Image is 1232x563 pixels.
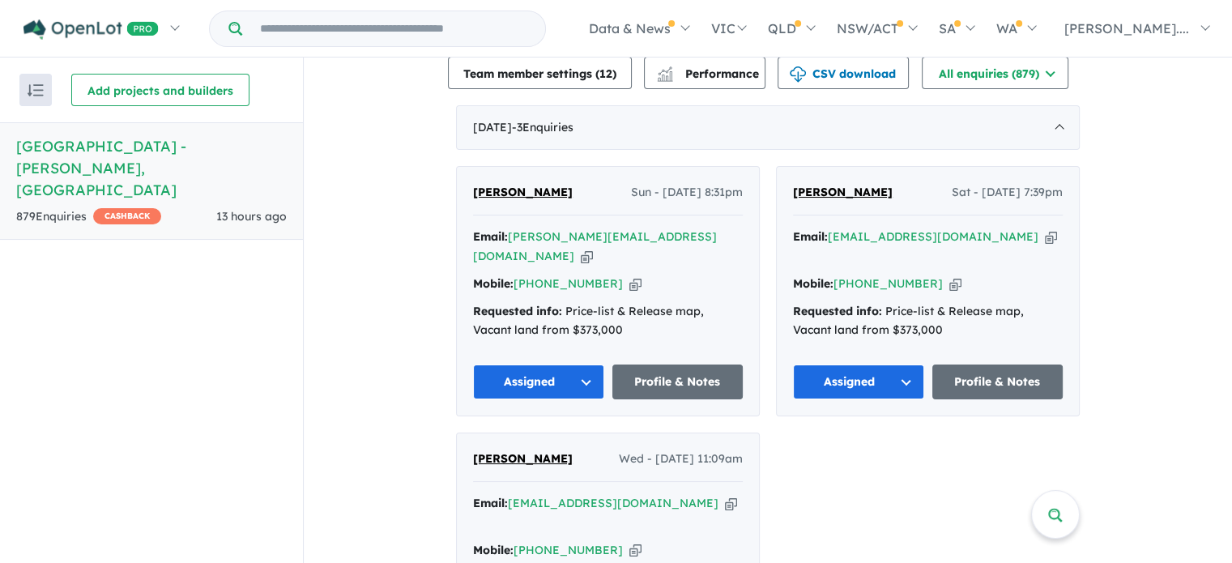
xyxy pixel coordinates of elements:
a: [PHONE_NUMBER] [514,276,623,291]
button: Copy [949,275,961,292]
span: - 3 Enquir ies [512,120,573,134]
div: 879 Enquir ies [16,207,161,227]
span: Wed - [DATE] 11:09am [619,450,743,469]
img: Openlot PRO Logo White [23,19,159,40]
strong: Mobile: [793,276,833,291]
strong: Email: [473,496,508,510]
h5: [GEOGRAPHIC_DATA] - [PERSON_NAME] , [GEOGRAPHIC_DATA] [16,135,287,201]
span: 12 [599,66,612,81]
button: Performance [644,57,765,89]
a: [PHONE_NUMBER] [833,276,943,291]
a: Profile & Notes [932,365,1064,399]
span: Sat - [DATE] 7:39pm [952,183,1063,203]
strong: Requested info: [793,304,882,318]
a: [EMAIL_ADDRESS][DOMAIN_NAME] [828,229,1038,244]
span: [PERSON_NAME] [473,451,573,466]
button: Copy [1045,228,1057,245]
img: sort.svg [28,84,44,96]
span: [PERSON_NAME] [793,185,893,199]
button: Copy [629,275,642,292]
span: CASHBACK [93,208,161,224]
button: Copy [629,542,642,559]
a: Profile & Notes [612,365,744,399]
span: Sun - [DATE] 8:31pm [631,183,743,203]
span: [PERSON_NAME].... [1064,20,1189,36]
button: CSV download [778,57,909,89]
strong: Requested info: [473,304,562,318]
button: Add projects and builders [71,74,249,106]
button: All enquiries (879) [922,57,1068,89]
span: 13 hours ago [216,209,287,224]
div: Price-list & Release map, Vacant land from $373,000 [473,302,743,341]
button: Team member settings (12) [448,57,632,89]
button: Assigned [473,365,604,399]
img: bar-chart.svg [657,71,673,82]
button: Assigned [793,365,924,399]
span: [PERSON_NAME] [473,185,573,199]
div: [DATE] [456,105,1080,151]
img: line-chart.svg [658,66,672,75]
strong: Mobile: [473,543,514,557]
a: [PERSON_NAME] [793,183,893,203]
a: [EMAIL_ADDRESS][DOMAIN_NAME] [508,496,718,510]
a: [PERSON_NAME] [473,183,573,203]
span: Performance [659,66,759,81]
img: download icon [790,66,806,83]
a: [PHONE_NUMBER] [514,543,623,557]
div: Price-list & Release map, Vacant land from $373,000 [793,302,1063,341]
strong: Email: [473,229,508,244]
strong: Mobile: [473,276,514,291]
a: [PERSON_NAME][EMAIL_ADDRESS][DOMAIN_NAME] [473,229,717,263]
strong: Email: [793,229,828,244]
button: Copy [581,248,593,265]
input: Try estate name, suburb, builder or developer [245,11,542,46]
a: [PERSON_NAME] [473,450,573,469]
button: Copy [725,495,737,512]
